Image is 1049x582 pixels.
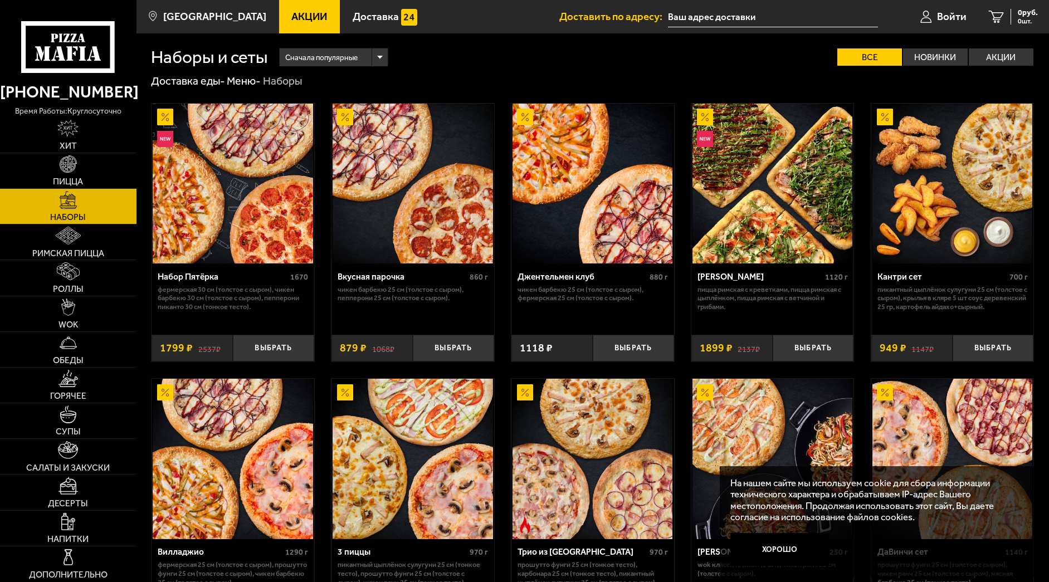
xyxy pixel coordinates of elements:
span: Роллы [53,285,84,294]
span: Супы [56,427,81,436]
button: Выбрать [773,335,854,361]
button: Выбрать [953,335,1034,361]
img: Акционный [517,109,533,125]
img: Кантри сет [872,104,1032,263]
span: Десерты [48,499,88,508]
img: Вилладжио [153,379,313,539]
button: Хорошо [730,533,829,566]
s: 1147 ₽ [911,343,934,354]
a: АкционныйКантри сет [871,104,1034,263]
p: Чикен Барбекю 25 см (толстое с сыром), Пепперони 25 см (толстое с сыром). [338,285,488,302]
img: Акционный [157,384,173,400]
span: Войти [937,12,967,22]
s: 2137 ₽ [738,343,760,354]
span: 860 г [470,272,488,282]
a: АкционныйНовинкаМама Миа [691,104,854,263]
span: 970 г [650,547,668,557]
div: Кантри сет [877,272,1007,282]
div: [PERSON_NAME] [697,547,822,557]
span: Обеды [53,356,84,365]
div: Набор Пятёрка [158,272,287,282]
img: Джентельмен клуб [513,104,672,263]
span: 1899 ₽ [700,343,733,354]
span: 949 ₽ [880,343,906,354]
s: 1068 ₽ [372,343,394,354]
div: [PERSON_NAME] [697,272,822,282]
img: Акционный [157,109,173,125]
img: Акционный [517,384,533,400]
img: Новинка [157,131,173,147]
span: Акции [291,12,327,22]
span: Доставить по адресу: [559,12,668,22]
button: Выбрать [593,335,674,361]
span: 970 г [470,547,488,557]
div: Трио из [GEOGRAPHIC_DATA] [518,547,647,557]
a: АкционныйДаВинчи сет [871,379,1034,539]
a: АкционныйВилла Капри [691,379,854,539]
img: Трио из Рио [513,379,672,539]
span: 1120 г [825,272,848,282]
img: Острое блюдо [517,517,533,533]
img: Акционный [697,384,713,400]
div: Наборы [263,74,302,88]
a: Меню- [227,75,261,87]
span: 700 г [1009,272,1028,282]
span: Наборы [50,213,86,222]
input: Ваш адрес доставки [668,7,878,27]
img: Акционный [337,384,353,400]
label: Все [837,48,902,66]
p: Wok классический L (2 шт), Чикен Ранч 25 см (толстое с сыром). [697,560,848,578]
img: Набор Пятёрка [153,104,313,263]
span: 879 ₽ [340,343,367,354]
img: Вкусная парочка [333,104,492,263]
span: 1118 ₽ [520,343,553,354]
a: АкционныйВкусная парочка [331,104,494,263]
span: 1799 ₽ [160,343,193,354]
div: Вилладжио [158,547,282,557]
button: Выбрать [233,335,314,361]
button: Выбрать [413,335,494,361]
span: Горячее [50,392,86,400]
s: 2537 ₽ [198,343,221,354]
span: 1290 г [285,547,308,557]
img: Акционный [877,109,893,125]
div: Джентельмен клуб [518,272,647,282]
span: Напитки [47,535,89,544]
span: Дополнительно [29,570,108,579]
span: Салаты и закуски [26,463,110,472]
img: 3 пиццы [333,379,492,539]
div: Вкусная парочка [338,272,467,282]
img: ДаВинчи сет [872,379,1032,539]
span: 0 руб. [1018,9,1038,17]
span: 880 г [650,272,668,282]
img: 15daf4d41897b9f0e9f617042186c801.svg [401,9,417,25]
span: [GEOGRAPHIC_DATA] [163,12,266,22]
a: АкционныйВилладжио [152,379,314,539]
span: Сначала популярные [285,47,358,68]
a: Акционный3 пиццы [331,379,494,539]
span: Доставка [353,12,399,22]
div: 3 пиццы [338,547,467,557]
img: Акционный [697,109,713,125]
img: Акционный [877,384,893,400]
p: Пикантный цыплёнок сулугуни 25 см (толстое с сыром), крылья в кляре 5 шт соус деревенский 25 гр, ... [877,285,1028,311]
img: Мама Миа [692,104,852,263]
img: Новинка [697,131,713,147]
a: Доставка еды- [151,75,225,87]
label: Акции [969,48,1033,66]
span: 0 шт. [1018,18,1038,25]
p: Чикен Барбекю 25 см (толстое с сыром), Фермерская 25 см (толстое с сыром). [518,285,668,302]
span: Пицца [53,177,83,186]
span: Римская пицца [32,249,104,258]
h1: Наборы и сеты [151,48,268,66]
label: Новинки [903,48,968,66]
a: АкционныйНовинкаНабор Пятёрка [152,104,314,263]
a: АкционныйОстрое блюдоТрио из Рио [511,379,674,539]
span: WOK [58,320,78,329]
p: Фермерская 30 см (толстое с сыром), Чикен Барбекю 30 см (толстое с сыром), Пепперони Пиканто 30 с... [158,285,308,311]
img: Вилла Капри [692,379,852,539]
span: Хит [60,141,77,150]
img: Акционный [337,109,353,125]
p: На нашем сайте мы используем cookie для сбора информации технического характера и обрабатываем IP... [730,477,1017,522]
span: 1670 [290,272,308,282]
